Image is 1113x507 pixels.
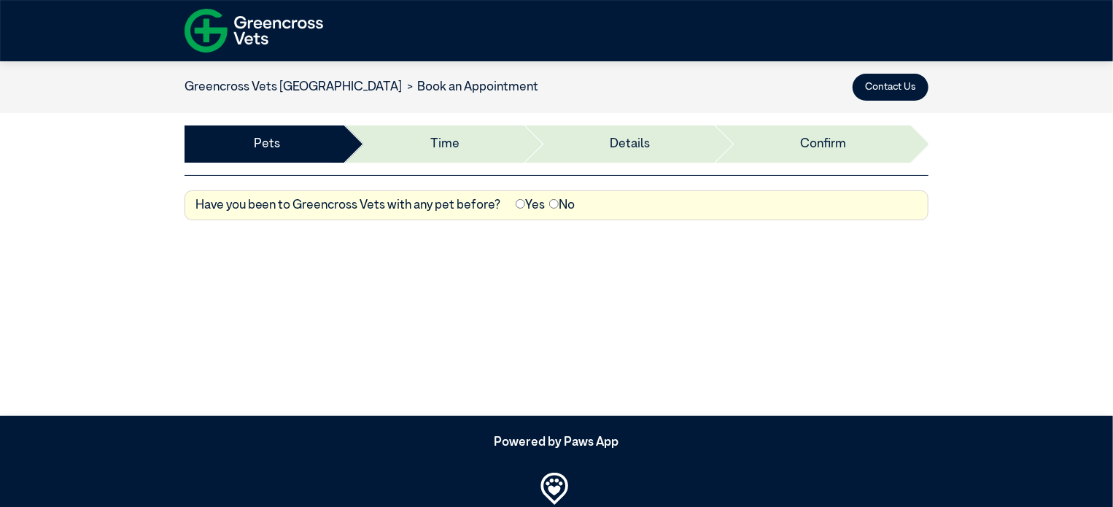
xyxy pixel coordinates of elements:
[402,78,539,97] li: Book an Appointment
[516,199,525,209] input: Yes
[853,74,928,101] button: Contact Us
[549,196,575,215] label: No
[516,196,545,215] label: Yes
[254,135,280,154] a: Pets
[185,436,928,450] h5: Powered by Paws App
[185,81,402,93] a: Greencross Vets [GEOGRAPHIC_DATA]
[185,78,539,97] nav: breadcrumb
[549,199,559,209] input: No
[195,196,501,215] label: Have you been to Greencross Vets with any pet before?
[185,4,323,58] img: f-logo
